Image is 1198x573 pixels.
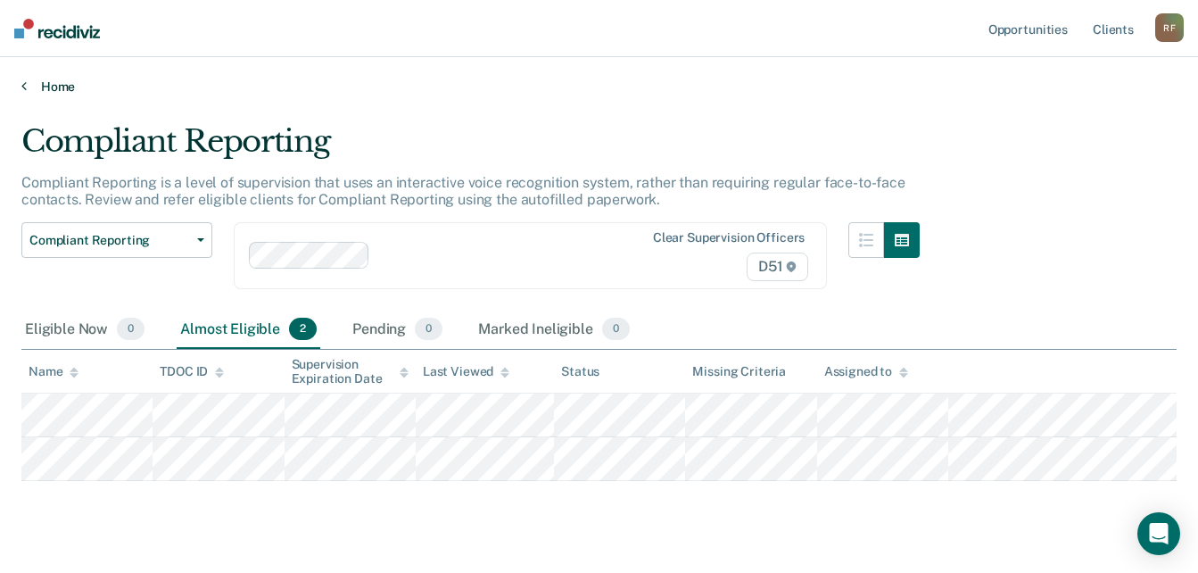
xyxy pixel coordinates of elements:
button: Compliant Reporting [21,222,212,258]
div: Status [561,364,599,379]
img: Recidiviz [14,19,100,38]
div: Marked Ineligible0 [475,311,633,350]
span: 2 [289,318,317,341]
div: Clear supervision officers [653,230,805,245]
a: Home [21,79,1177,95]
div: Compliant Reporting [21,123,920,174]
div: Assigned to [824,364,908,379]
div: Last Viewed [423,364,509,379]
div: R F [1155,13,1184,42]
div: Open Intercom Messenger [1137,512,1180,555]
button: RF [1155,13,1184,42]
span: 0 [415,318,442,341]
span: Compliant Reporting [29,233,190,248]
span: 0 [117,318,145,341]
span: D51 [747,253,808,281]
div: Supervision Expiration Date [292,357,409,387]
p: Compliant Reporting is a level of supervision that uses an interactive voice recognition system, ... [21,174,905,208]
div: Name [29,364,78,379]
span: 0 [602,318,630,341]
div: Almost Eligible2 [177,311,320,350]
div: Pending0 [349,311,446,350]
div: Eligible Now0 [21,311,148,350]
div: TDOC ID [160,364,224,379]
div: Missing Criteria [692,364,786,379]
